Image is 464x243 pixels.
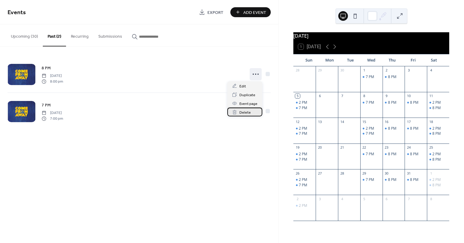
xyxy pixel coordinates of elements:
[388,74,396,80] div: 8 PM
[383,74,405,80] div: 8 PM
[384,68,389,73] div: 2
[406,145,411,150] div: 24
[410,177,418,182] div: 8 PM
[362,145,367,150] div: 22
[66,24,93,46] button: Recurring
[298,54,319,66] div: Sun
[361,54,382,66] div: Wed
[405,152,427,157] div: 8 PM
[340,68,344,73] div: 30
[317,197,322,201] div: 3
[299,100,307,105] div: 2 PM
[42,110,63,116] span: [DATE]
[383,100,405,105] div: 8 PM
[299,152,307,157] div: 2 PM
[8,7,26,18] span: Events
[388,126,396,131] div: 8 PM
[410,126,418,131] div: 8 PM
[432,152,441,157] div: 2 PM
[293,100,316,105] div: 2 PM
[410,100,418,105] div: 8 PM
[340,119,344,124] div: 14
[406,68,411,73] div: 3
[340,145,344,150] div: 21
[239,83,246,90] span: Edit
[295,197,300,201] div: 2
[340,171,344,175] div: 28
[427,106,449,111] div: 8 PM
[405,100,427,105] div: 8 PM
[429,68,433,73] div: 4
[383,152,405,157] div: 8 PM
[230,7,271,17] button: Add Event
[93,24,127,46] button: Submissions
[366,100,374,105] div: 7 PM
[293,177,316,182] div: 2 PM
[299,126,307,131] div: 2 PM
[239,101,257,107] span: Event page
[427,152,449,157] div: 2 PM
[429,119,433,124] div: 18
[293,32,449,39] div: [DATE]
[427,131,449,136] div: 8 PM
[382,54,402,66] div: Thu
[317,171,322,175] div: 27
[384,145,389,150] div: 23
[427,100,449,105] div: 2 PM
[295,171,300,175] div: 26
[317,145,322,150] div: 20
[384,197,389,201] div: 6
[360,74,383,80] div: 7 PM
[43,24,66,46] button: Past (2)
[6,24,43,46] button: Upcoming (30)
[362,119,367,124] div: 15
[239,92,255,98] span: Duplicate
[388,177,396,182] div: 8 PM
[427,177,449,182] div: 2 PM
[360,100,383,105] div: 7 PM
[299,106,307,111] div: 7 PM
[293,131,316,136] div: 7 PM
[384,94,389,98] div: 9
[299,157,307,162] div: 7 PM
[366,74,374,80] div: 7 PM
[406,94,411,98] div: 10
[410,152,418,157] div: 8 PM
[360,177,383,182] div: 7 PM
[427,183,449,188] div: 8 PM
[429,94,433,98] div: 11
[360,152,383,157] div: 7 PM
[293,126,316,131] div: 2 PM
[42,65,51,71] a: 8 PM
[42,102,51,109] a: 7 PM
[432,106,441,111] div: 8 PM
[383,177,405,182] div: 8 PM
[239,109,251,116] span: Delete
[295,94,300,98] div: 5
[207,9,223,16] span: Export
[406,119,411,124] div: 17
[293,203,316,208] div: 2 PM
[405,177,427,182] div: 8 PM
[42,79,63,84] span: 8:00 pm
[366,126,374,131] div: 2 PM
[293,152,316,157] div: 2 PM
[366,131,374,136] div: 7 PM
[432,126,441,131] div: 2 PM
[406,171,411,175] div: 31
[293,183,316,188] div: 7 PM
[42,116,63,121] span: 7:00 pm
[432,131,441,136] div: 8 PM
[299,203,307,208] div: 2 PM
[362,94,367,98] div: 8
[194,7,228,17] a: Export
[432,157,441,162] div: 8 PM
[42,73,63,79] span: [DATE]
[299,183,307,188] div: 7 PM
[383,126,405,131] div: 8 PM
[362,68,367,73] div: 1
[384,119,389,124] div: 16
[403,54,424,66] div: Fri
[293,106,316,111] div: 7 PM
